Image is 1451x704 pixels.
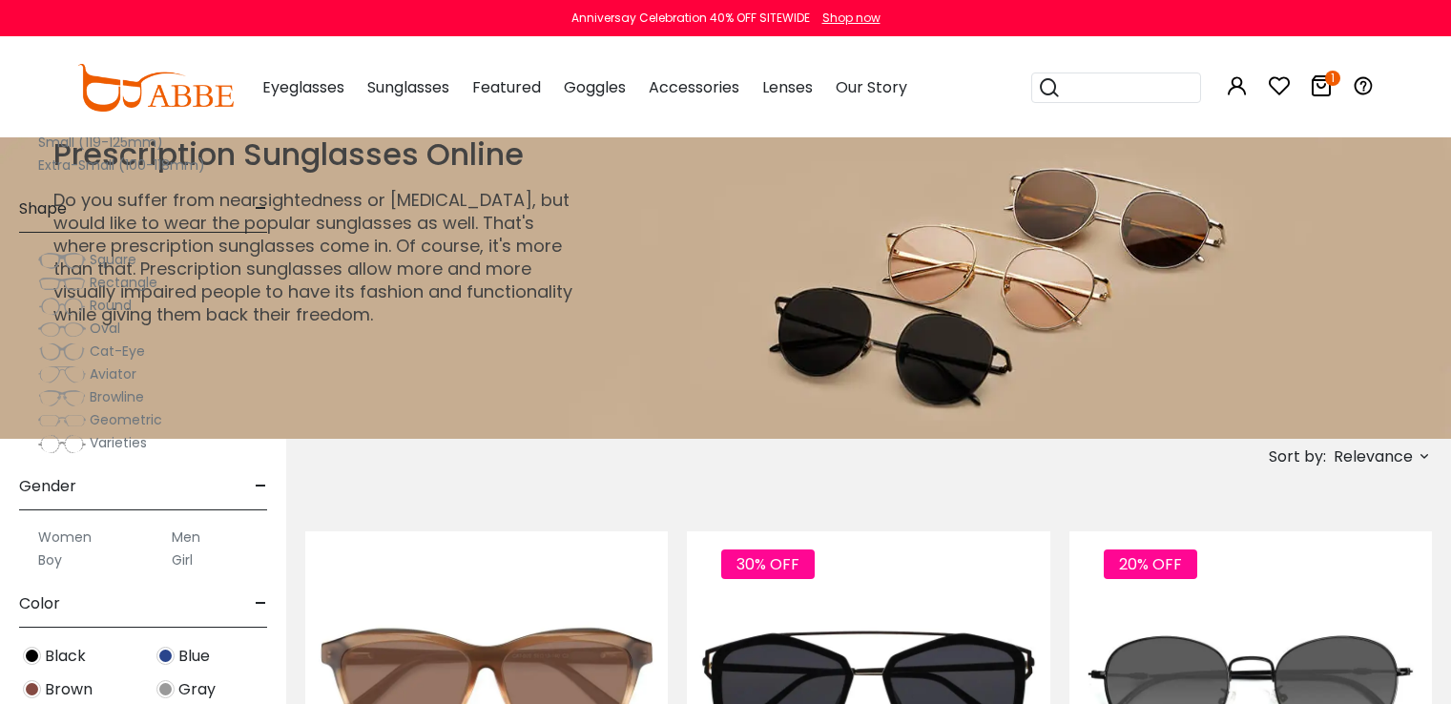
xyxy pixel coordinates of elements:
img: Square.png [38,251,86,270]
span: Accessories [649,76,739,98]
span: 20% OFF [1104,549,1197,579]
label: Extra-Small (100-118mm) [38,154,205,176]
span: Sunglasses [367,76,449,98]
span: Browline [90,387,144,406]
span: Aviator [90,364,136,383]
span: Brown [45,678,93,701]
h1: Prescription Sunglasses Online [53,136,572,173]
img: Geometric.png [38,411,86,430]
span: Sort by: [1269,445,1326,467]
span: Cat-Eye [90,342,145,361]
label: Women [38,526,92,549]
span: Lenses [762,76,813,98]
span: Shape [19,186,67,232]
span: 30% OFF [721,549,815,579]
span: Our Story [836,76,907,98]
img: abbeglasses.com [77,64,234,112]
span: Round [90,296,132,315]
span: Blue [178,645,210,668]
a: 1 [1310,78,1333,100]
div: Anniversay Celebration 40% OFF SITEWIDE [571,10,810,27]
i: 1 [1325,71,1340,86]
img: Varieties.png [38,434,86,454]
span: Goggles [564,76,626,98]
img: Aviator.png [38,365,86,384]
span: Rectangle [90,273,157,292]
img: Rectangle.png [38,274,86,293]
img: Cat-Eye.png [38,342,86,362]
span: Featured [472,76,541,98]
span: Oval [90,319,120,338]
img: Blue [156,647,175,665]
img: Round.png [38,297,86,316]
span: Gender [19,464,76,509]
span: Varieties [90,433,147,452]
span: - [255,464,267,509]
label: Men [172,526,200,549]
p: Do you suffer from nearsightedness or [MEDICAL_DATA], but would like to wear the popular sunglass... [53,189,572,326]
label: Boy [38,549,62,571]
div: Shop now [822,10,881,27]
span: Black [45,645,86,668]
img: Gray [156,680,175,698]
span: - [255,186,267,232]
span: Geometric [90,410,162,429]
span: Relevance [1334,440,1413,474]
span: Color [19,581,60,627]
span: Gray [178,678,216,701]
img: Brown [23,680,41,698]
label: Girl [172,549,193,571]
span: Eyeglasses [262,76,344,98]
img: Black [23,647,41,665]
span: - [255,581,267,627]
img: Browline.png [38,388,86,407]
span: Square [90,250,136,269]
img: Oval.png [38,320,86,339]
a: Shop now [813,10,881,26]
label: Small (119-125mm) [38,131,163,154]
